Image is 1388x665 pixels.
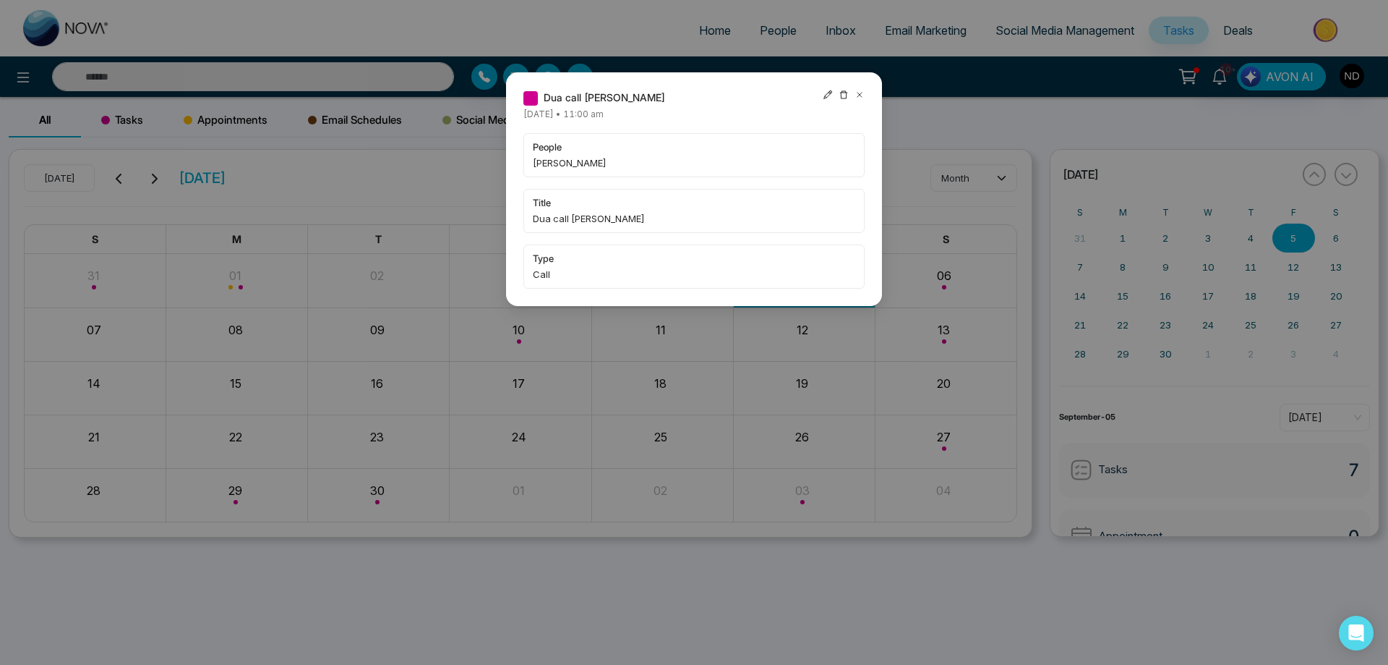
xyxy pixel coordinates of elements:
[544,90,665,106] span: Dua call [PERSON_NAME]
[533,195,855,210] span: title
[533,140,855,154] span: people
[523,109,604,119] span: [DATE] • 11:00 am
[533,267,855,281] span: Call
[533,156,855,170] span: [PERSON_NAME]
[533,251,855,266] span: type
[533,211,855,226] span: Dua call [PERSON_NAME]
[1339,616,1374,651] div: Open Intercom Messenger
